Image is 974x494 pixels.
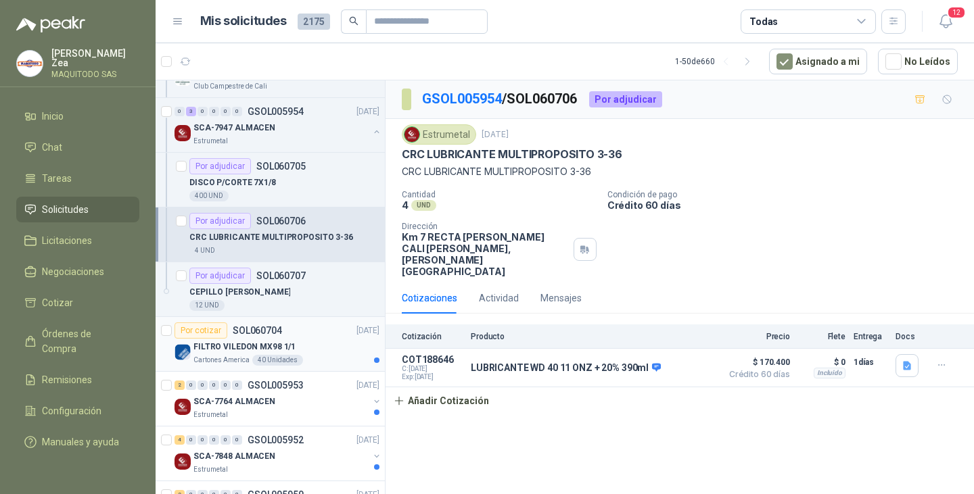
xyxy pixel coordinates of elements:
div: 3 [186,107,196,116]
p: Precio [722,332,790,341]
span: Licitaciones [42,233,92,248]
p: DISCO P/CORTE 7X1/8 [189,176,276,189]
p: Entrega [854,332,887,341]
div: Por adjudicar [589,91,662,107]
a: Por adjudicarSOL060706CRC LUBRICANTE MULTIPROPOSITO 3-364 UND [156,207,385,262]
div: Todas [749,14,778,29]
div: 40 Unidades [252,355,303,366]
div: 0 [186,380,196,390]
div: 0 [209,380,219,390]
p: / SOL060706 [422,89,578,109]
p: SCA-7848 ALMACEN [193,450,275,463]
a: 4 0 0 0 0 0 GSOL005952[DATE] Company LogoSCA-7848 ALMACENEstrumetal [175,432,382,475]
span: C: [DATE] [402,365,463,373]
span: Manuales y ayuda [42,435,119,449]
div: 4 [175,435,185,445]
p: 1 días [854,354,887,370]
span: Exp: [DATE] [402,373,463,381]
span: Crédito 60 días [722,370,790,378]
p: Km 7 RECTA [PERSON_NAME] CALI [PERSON_NAME] , [PERSON_NAME][GEOGRAPHIC_DATA] [402,231,568,277]
a: Configuración [16,398,139,424]
div: 0 [232,435,242,445]
span: search [349,16,358,26]
p: 4 [402,199,409,211]
a: Por cotizarSOL060704[DATE] Company LogoFILTRO VILEDON MX98 1/1Cartones America40 Unidades [156,317,385,372]
div: Actividad [479,291,519,305]
div: 0 [175,107,185,116]
a: GSOL005954 [422,91,502,107]
a: Por adjudicarSOL060707CEPILLO [PERSON_NAME]12 UND [156,262,385,317]
a: Solicitudes [16,197,139,222]
img: Company Logo [175,344,191,360]
p: Cantidad [402,190,597,199]
p: LUBRICANTE WD 40 11 ONZ + 20% 390ml [471,362,661,374]
p: [DATE] [356,105,379,118]
p: $ 0 [798,354,845,370]
div: 0 [209,435,219,445]
p: Estrumetal [193,464,228,475]
p: Flete [798,332,845,341]
div: Cotizaciones [402,291,457,305]
p: Cartones America [193,355,250,366]
p: Estrumetal [193,410,228,420]
a: Tareas [16,166,139,191]
div: 0 [221,380,231,390]
span: Inicio [42,109,64,124]
p: COT188646 [402,354,463,365]
div: 0 [198,107,208,116]
a: Manuales y ayuda [16,429,139,455]
span: Chat [42,140,62,155]
p: Dirección [402,222,568,231]
div: 0 [198,435,208,445]
p: FILTRO VILEDON MX98 1/1 [193,341,296,353]
p: GSOL005954 [248,107,304,116]
a: 2 0 0 0 0 0 GSOL005953[DATE] Company LogoSCA-7764 ALMACENEstrumetal [175,377,382,420]
p: SCA-7764 ALMACEN [193,395,275,408]
a: Cotizar [16,290,139,316]
div: 2 [175,380,185,390]
p: [DATE] [356,379,379,392]
p: Docs [896,332,923,341]
div: 12 UND [189,300,225,311]
div: 0 [198,380,208,390]
p: SCA-7947 ALMACEN [193,122,275,134]
span: Solicitudes [42,202,89,217]
div: 0 [232,380,242,390]
a: Por adjudicarSOL060705DISCO P/CORTE 7X1/8400 UND [156,153,385,207]
p: SOL060705 [256,162,306,171]
div: Mensajes [540,291,582,305]
img: Company Logo [175,399,191,415]
div: 400 UND [189,191,229,201]
p: Estrumetal [193,136,228,147]
span: $ 170.400 [722,354,790,370]
span: Negociaciones [42,264,104,279]
h1: Mis solicitudes [200,11,287,31]
button: Asignado a mi [769,49,867,74]
a: Negociaciones [16,259,139,285]
p: [DATE] [356,324,379,337]
p: Club Campestre de Cali [193,81,267,92]
p: [DATE] [482,128,509,141]
div: 0 [209,107,219,116]
button: Añadir Cotización [386,387,496,414]
div: Por adjudicar [189,213,251,229]
div: 0 [186,435,196,445]
p: MAQUITODO SAS [51,70,139,78]
p: SOL060704 [233,326,282,335]
span: Tareas [42,171,72,186]
span: 12 [947,6,966,19]
span: Cotizar [42,295,73,310]
span: Configuración [42,403,101,418]
p: Cotización [402,332,463,341]
button: No Leídos [878,49,958,74]
p: Condición de pago [607,190,969,199]
div: Por adjudicar [189,158,251,174]
p: Crédito 60 días [607,199,969,211]
p: SOL060707 [256,271,306,280]
a: Remisiones [16,367,139,393]
p: [PERSON_NAME] Zea [51,49,139,68]
p: [DATE] [356,434,379,447]
button: 12 [933,9,958,34]
div: UND [411,200,436,211]
span: Órdenes de Compra [42,326,126,356]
